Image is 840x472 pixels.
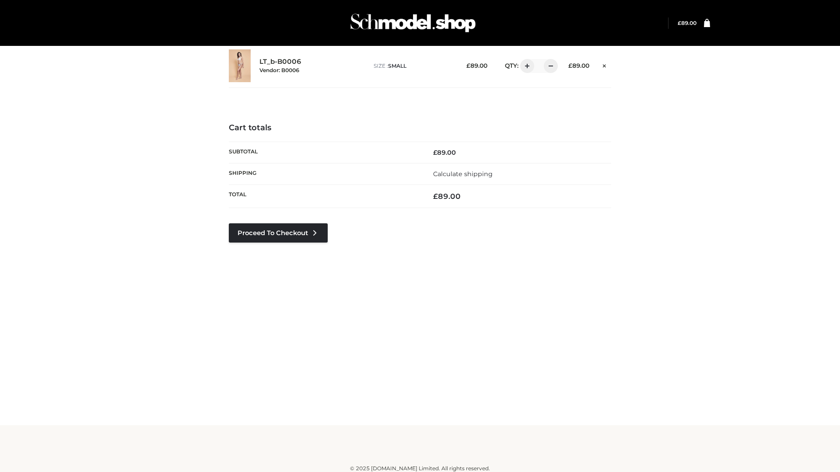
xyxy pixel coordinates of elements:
h4: Cart totals [229,123,611,133]
a: LT_b-B0006 [259,58,301,66]
bdi: 89.00 [433,192,461,201]
small: Vendor: B0006 [259,67,299,73]
th: Total [229,185,420,208]
a: £89.00 [678,20,696,26]
div: QTY: [496,59,555,73]
bdi: 89.00 [433,149,456,156]
span: £ [466,62,470,69]
a: Calculate shipping [433,170,493,178]
img: Schmodel Admin 964 [347,6,479,40]
span: £ [568,62,572,69]
img: LT_b-B0006 - SMALL [229,49,251,82]
bdi: 89.00 [568,62,589,69]
p: size : [374,62,453,70]
span: SMALL [388,62,406,69]
th: Subtotal [229,142,420,163]
a: Proceed to Checkout [229,223,328,243]
span: £ [433,149,437,156]
span: £ [433,192,438,201]
th: Shipping [229,163,420,184]
bdi: 89.00 [678,20,696,26]
span: £ [678,20,681,26]
bdi: 89.00 [466,62,487,69]
a: Remove this item [598,59,611,70]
